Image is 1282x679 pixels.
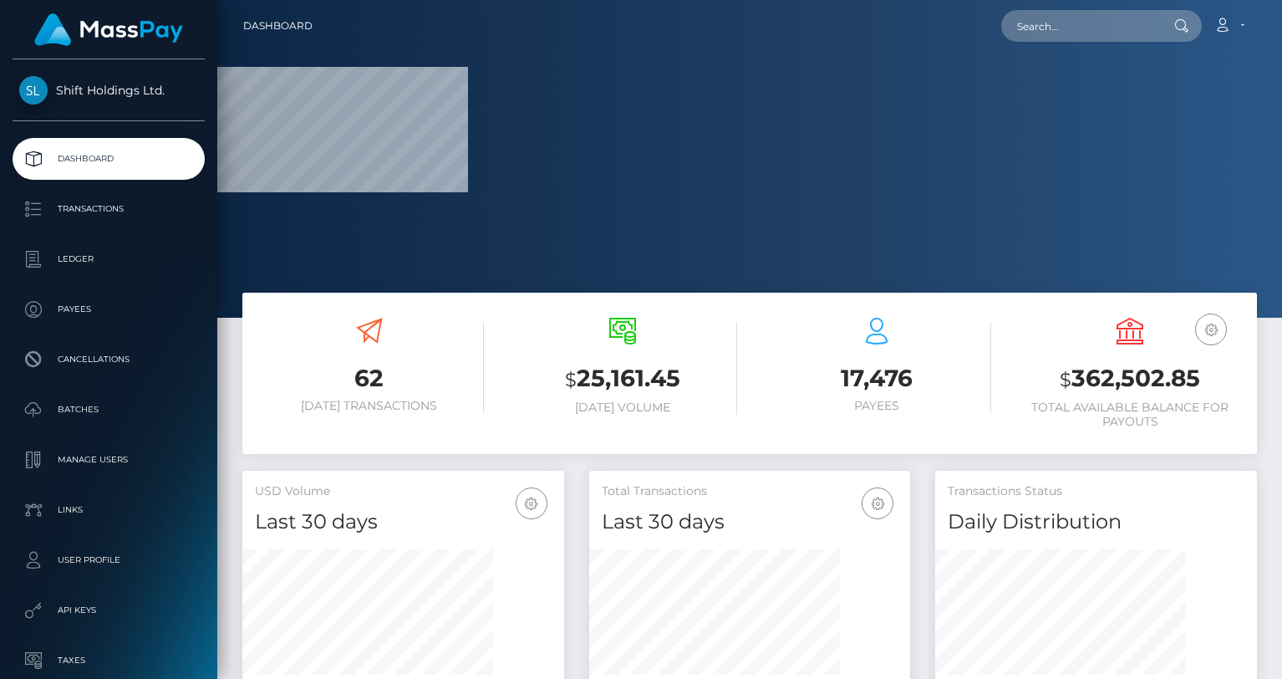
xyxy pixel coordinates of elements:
[13,339,205,380] a: Cancellations
[762,362,991,395] h3: 17,476
[509,362,738,396] h3: 25,161.45
[13,288,205,330] a: Payees
[13,83,205,98] span: Shift Holdings Ltd.
[34,13,183,46] img: MassPay Logo
[19,598,198,623] p: API Keys
[13,138,205,180] a: Dashboard
[13,539,205,581] a: User Profile
[565,368,577,391] small: $
[13,489,205,531] a: Links
[13,439,205,481] a: Manage Users
[1001,10,1158,42] input: Search...
[602,483,898,500] h5: Total Transactions
[255,362,484,395] h3: 62
[19,76,48,105] img: Shift Holdings Ltd.
[19,297,198,322] p: Payees
[19,447,198,472] p: Manage Users
[948,508,1244,537] h4: Daily Distribution
[1016,362,1245,396] h3: 362,502.85
[509,401,738,415] h6: [DATE] Volume
[1016,401,1245,429] h6: Total Available Balance for Payouts
[255,399,484,413] h6: [DATE] Transactions
[13,238,205,280] a: Ledger
[19,548,198,573] p: User Profile
[13,590,205,631] a: API Keys
[13,188,205,230] a: Transactions
[19,197,198,222] p: Transactions
[243,8,313,43] a: Dashboard
[255,483,552,500] h5: USD Volume
[19,146,198,171] p: Dashboard
[602,508,898,537] h4: Last 30 days
[19,498,198,523] p: Links
[13,389,205,431] a: Batches
[255,508,552,537] h4: Last 30 days
[762,399,991,413] h6: Payees
[19,347,198,372] p: Cancellations
[19,648,198,673] p: Taxes
[1060,368,1071,391] small: $
[19,397,198,422] p: Batches
[19,247,198,272] p: Ledger
[948,483,1244,500] h5: Transactions Status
